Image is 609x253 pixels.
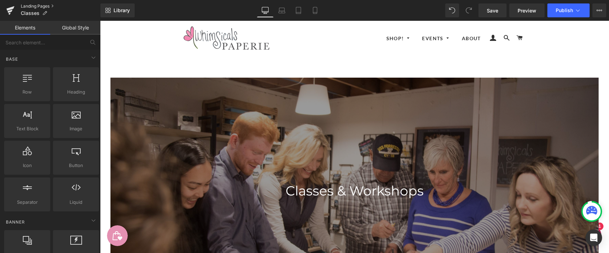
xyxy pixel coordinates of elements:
[317,9,355,27] a: Events
[7,204,28,225] iframe: Button to open loyalty program pop-up
[357,9,386,27] a: About
[257,3,274,17] a: Desktop
[487,7,498,14] span: Save
[21,3,100,9] a: Landing Pages
[55,125,97,132] span: Image
[445,3,459,17] button: Undo
[55,88,97,96] span: Heading
[518,7,536,14] span: Preview
[307,3,323,17] a: Mobile
[274,3,290,17] a: Laptop
[585,229,602,246] div: Open Intercom Messenger
[281,9,316,27] a: Shop!
[556,8,573,13] span: Publish
[10,161,499,179] h1: Classes & Workshops
[5,219,26,225] span: Banner
[6,162,48,169] span: Icon
[462,3,476,17] button: Redo
[509,3,545,17] a: Preview
[114,7,130,14] span: Library
[5,56,19,62] span: Base
[290,3,307,17] a: Tablet
[100,3,135,17] a: New Library
[50,21,100,35] a: Global Style
[55,199,97,206] span: Liquid
[21,10,39,16] span: Classes
[83,5,170,29] img: hand-drawn illustrations and encouraging words that bring joy, intentionality and thoughtfulness ...
[6,88,48,96] span: Row
[6,125,48,132] span: Text Block
[547,3,590,17] button: Publish
[592,3,606,17] button: More
[6,199,48,206] span: Separator
[55,162,97,169] span: Button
